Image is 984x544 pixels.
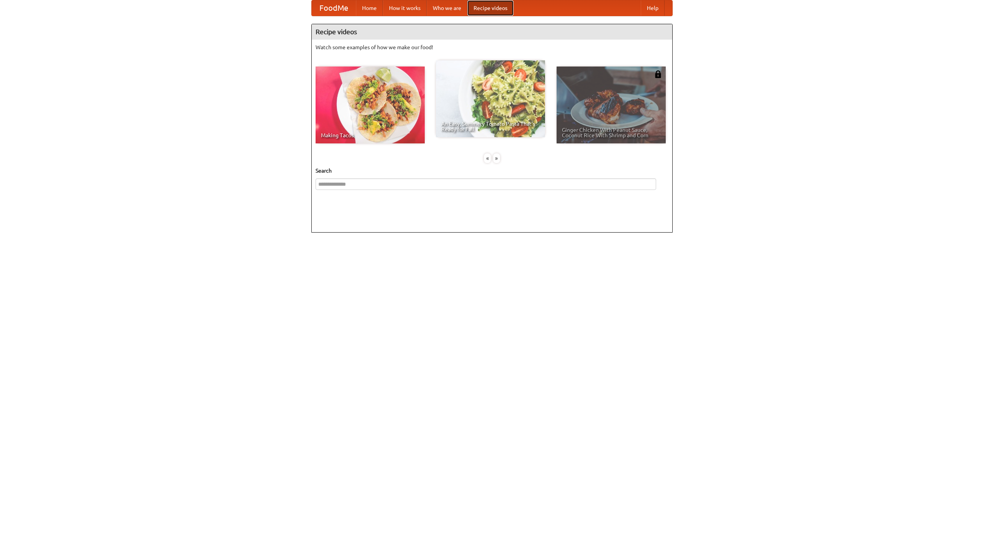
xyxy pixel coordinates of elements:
h5: Search [316,167,668,175]
span: Making Tacos [321,133,419,138]
span: An Easy, Summery Tomato Pasta That's Ready for Fall [441,121,540,132]
a: FoodMe [312,0,356,16]
h4: Recipe videos [312,24,672,40]
a: Help [641,0,665,16]
img: 483408.png [654,70,662,78]
p: Watch some examples of how we make our food! [316,43,668,51]
a: An Easy, Summery Tomato Pasta That's Ready for Fall [436,60,545,137]
a: Making Tacos [316,67,425,143]
a: How it works [383,0,427,16]
div: « [484,153,491,163]
div: » [493,153,500,163]
a: Recipe videos [467,0,514,16]
a: Who we are [427,0,467,16]
a: Home [356,0,383,16]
